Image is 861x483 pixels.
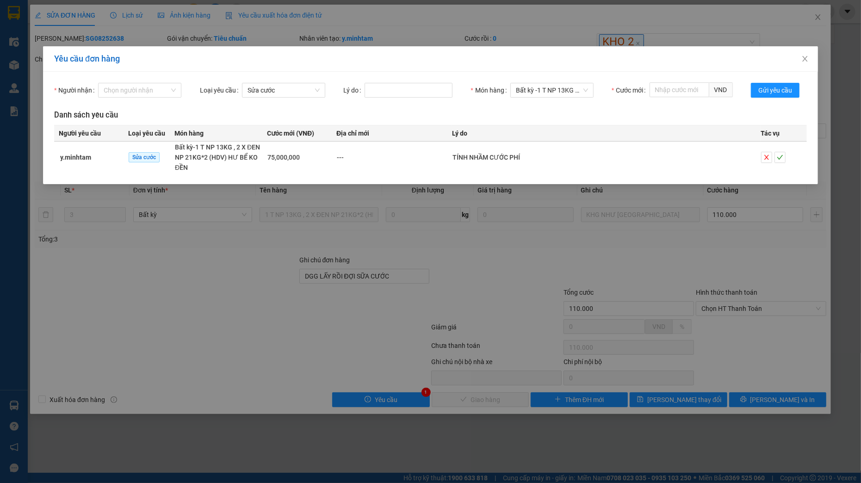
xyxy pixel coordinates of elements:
span: Địa chỉ mới [336,128,369,138]
span: - 1 T NP 13KG , 2 X ĐEN NP 21KG*2 (HDV) HƯ BỂ KO ĐỀN [535,87,700,94]
input: Cước mới [650,82,709,97]
h3: Danh sách yêu cầu [54,109,807,121]
span: Gửi yêu cầu [758,85,792,95]
label: Món hàng [471,83,510,98]
span: --- [337,154,344,161]
button: Close [792,46,818,72]
span: check [775,154,785,161]
span: Người yêu cầu [59,128,101,138]
label: Cước mới [612,83,649,98]
input: Lý do [365,83,452,98]
label: Lý do [343,83,365,98]
span: Lý do [452,128,467,138]
span: VND [709,82,733,97]
button: Gửi yêu cầu [751,83,799,98]
span: Món hàng [174,128,204,138]
span: Cước mới (VNĐ) [267,128,314,138]
span: close [801,55,809,62]
span: TÍNH NHẦM CƯỚC PHÍ [452,154,520,161]
span: 75,000,000 [267,154,300,161]
span: Bất kỳ [516,83,588,97]
div: Yêu cầu đơn hàng [54,54,807,64]
span: Sửa cước [129,152,160,162]
span: Sửa cước [248,83,320,97]
strong: y.minhtam [60,154,91,161]
input: Người nhận [104,83,170,97]
span: Bất kỳ [175,143,260,171]
button: close [761,152,772,163]
span: Tác vụ [761,128,780,138]
span: - 1 T NP 13KG , 2 X ĐEN NP 21KG*2 (HDV) HƯ BỂ KO ĐỀN [175,143,260,171]
span: Loại yêu cầu [128,128,165,138]
label: Người nhận [54,83,98,98]
span: close [762,154,772,161]
label: Loại yêu cầu [200,83,242,98]
button: check [774,152,786,163]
